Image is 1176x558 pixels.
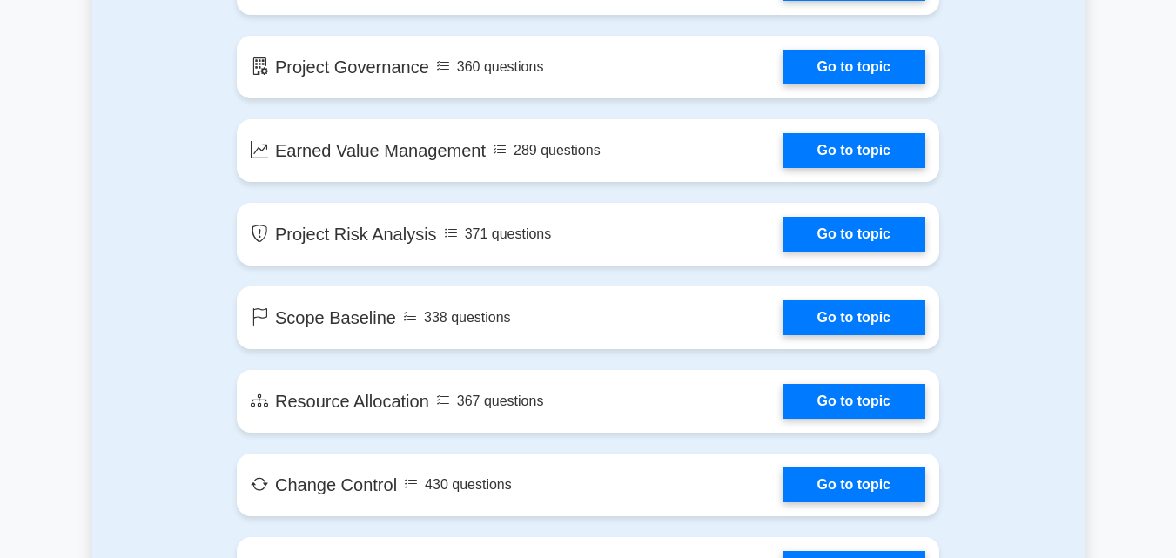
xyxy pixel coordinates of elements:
[783,300,925,335] a: Go to topic
[783,133,925,168] a: Go to topic
[783,50,925,84] a: Go to topic
[783,467,925,502] a: Go to topic
[783,217,925,252] a: Go to topic
[783,384,925,419] a: Go to topic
